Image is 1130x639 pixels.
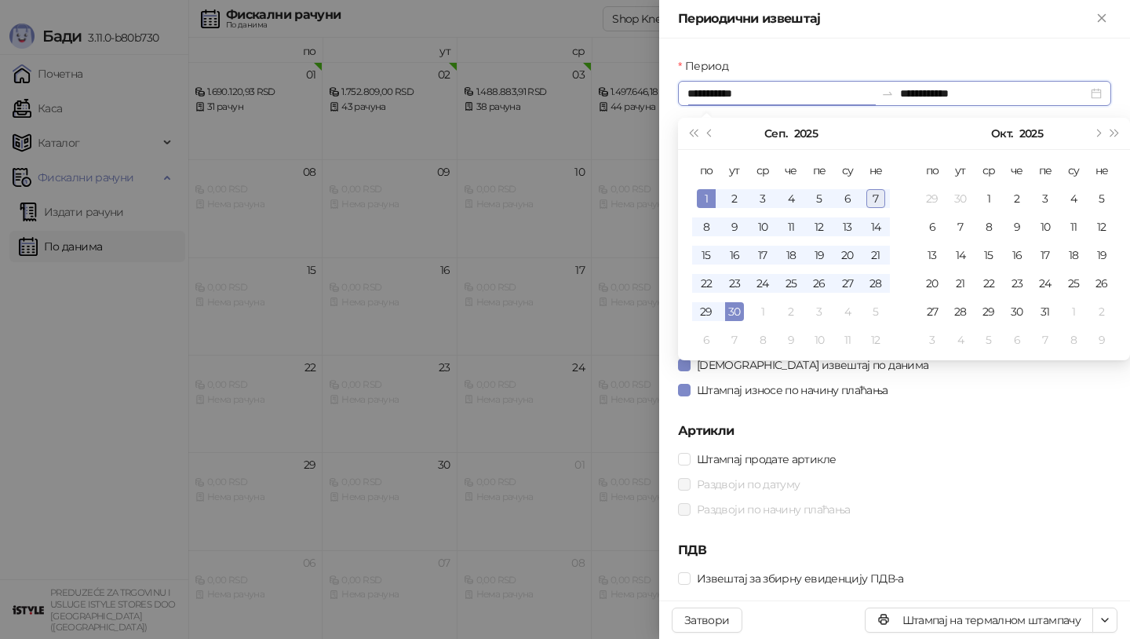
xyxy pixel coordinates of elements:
div: 13 [923,246,942,265]
td: 2025-09-29 [918,184,946,213]
td: 2025-11-01 [1059,298,1088,326]
td: 2025-09-19 [805,241,833,269]
td: 2025-09-14 [862,213,890,241]
div: 31 [1036,302,1055,321]
td: 2025-10-18 [1059,241,1088,269]
td: 2025-09-06 [833,184,862,213]
div: 7 [1036,330,1055,349]
td: 2025-09-27 [833,269,862,298]
div: 3 [810,302,829,321]
div: 21 [951,274,970,293]
div: 30 [1008,302,1026,321]
div: 6 [1008,330,1026,349]
div: 14 [866,217,885,236]
td: 2025-09-16 [720,241,749,269]
div: 10 [1036,217,1055,236]
td: 2025-09-29 [692,298,720,326]
td: 2025-09-17 [749,241,777,269]
td: 2025-11-04 [946,326,975,354]
div: 13 [838,217,857,236]
div: 29 [923,189,942,208]
td: 2025-10-01 [975,184,1003,213]
td: 2025-09-23 [720,269,749,298]
th: че [777,156,805,184]
div: 18 [782,246,800,265]
td: 2025-10-09 [1003,213,1031,241]
button: Претходни месец (PageUp) [702,118,719,149]
td: 2025-10-28 [946,298,975,326]
div: 9 [725,217,744,236]
div: 6 [838,189,857,208]
td: 2025-09-01 [692,184,720,213]
td: 2025-10-06 [692,326,720,354]
td: 2025-10-02 [777,298,805,326]
div: 22 [979,274,998,293]
div: 6 [697,330,716,349]
div: 23 [725,274,744,293]
td: 2025-11-06 [1003,326,1031,354]
div: 5 [866,302,885,321]
div: 7 [725,330,744,349]
td: 2025-10-04 [1059,184,1088,213]
div: 2 [725,189,744,208]
button: Изабери годину [794,118,818,149]
div: 21 [866,246,885,265]
div: 11 [782,217,800,236]
label: Период [678,57,738,75]
td: 2025-10-02 [1003,184,1031,213]
h5: ПДВ [678,541,1111,560]
div: 5 [810,189,829,208]
div: 4 [951,330,970,349]
span: swap-right [881,87,894,100]
td: 2025-10-16 [1003,241,1031,269]
div: 30 [725,302,744,321]
td: 2025-09-26 [805,269,833,298]
td: 2025-10-12 [862,326,890,354]
div: 24 [1036,274,1055,293]
button: Следећи месец (PageDown) [1088,118,1106,149]
th: су [833,156,862,184]
div: 15 [697,246,716,265]
div: 26 [1092,274,1111,293]
td: 2025-09-22 [692,269,720,298]
span: Штампај износе по начину плаћања [691,382,895,399]
div: 8 [1064,330,1083,349]
td: 2025-09-15 [692,241,720,269]
div: 20 [923,274,942,293]
div: 6 [923,217,942,236]
div: 8 [753,330,772,349]
td: 2025-10-12 [1088,213,1116,241]
td: 2025-09-13 [833,213,862,241]
td: 2025-09-24 [749,269,777,298]
div: 9 [1092,330,1111,349]
td: 2025-10-11 [1059,213,1088,241]
td: 2025-10-08 [749,326,777,354]
div: 3 [923,330,942,349]
h5: Артикли [678,422,1111,440]
div: 24 [753,274,772,293]
td: 2025-11-02 [1088,298,1116,326]
div: 16 [725,246,744,265]
div: 12 [1092,217,1111,236]
button: Close [1092,9,1111,28]
td: 2025-09-30 [946,184,975,213]
td: 2025-09-04 [777,184,805,213]
div: 4 [838,302,857,321]
div: 8 [697,217,716,236]
div: 1 [697,189,716,208]
div: 3 [1036,189,1055,208]
td: 2025-10-11 [833,326,862,354]
td: 2025-09-12 [805,213,833,241]
span: to [881,87,894,100]
div: 5 [979,330,998,349]
td: 2025-09-20 [833,241,862,269]
td: 2025-09-10 [749,213,777,241]
span: Раздвоји по датуму [691,476,806,493]
div: 10 [810,330,829,349]
td: 2025-10-23 [1003,269,1031,298]
td: 2025-09-11 [777,213,805,241]
td: 2025-10-21 [946,269,975,298]
div: 1 [979,189,998,208]
div: 7 [951,217,970,236]
td: 2025-09-28 [862,269,890,298]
